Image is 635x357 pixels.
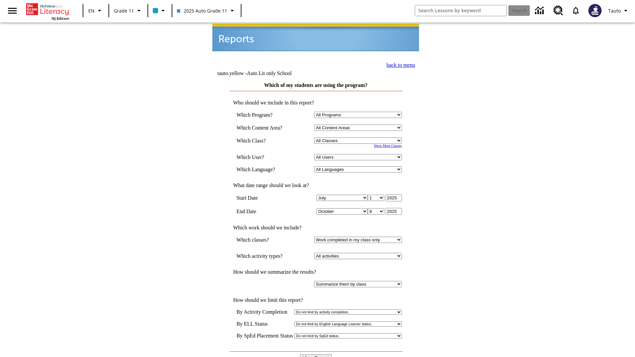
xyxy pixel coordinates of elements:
td: By ELL Status [236,321,293,327]
span: Tauto [608,7,621,14]
button: Class color is light blue. Change class color [150,5,170,17]
td: Which User? [236,154,292,160]
img: header [212,24,419,51]
td: How should we limit this report? [230,297,402,303]
td: Which activity types? [236,253,292,259]
button: Select a new avatar [584,2,606,19]
button: Class: 2025 Auto Grade 11, Select your class [174,5,239,17]
span: Grade 11 [114,7,134,14]
td: By Activity Completion [236,309,293,315]
button: Language: EN, Select a language [85,5,106,17]
button: Open side menu [3,1,22,20]
a: Show More Classes [374,144,402,147]
span: NJ Edition [52,16,69,21]
td: What date range should we look at? [230,182,402,188]
td: Which Class? [236,138,292,144]
td: Which Program? [236,112,292,118]
a: Resource Center, Will open in new tab [549,2,567,20]
button: Profile/Settings [606,5,632,17]
a: Notifications [567,2,584,19]
nobr: Which Content Area? [236,125,282,131]
span: 2025 Auto Grade 11 [177,7,227,14]
td: Which classes? [236,237,292,243]
nobr: Auto Lit only School [247,70,292,76]
td: How should we summarize the results? [230,269,402,275]
div: Home [26,2,69,21]
td: Which Language? [236,166,292,173]
td: End Date [236,208,292,215]
img: Avatar [588,4,602,17]
a: back to menu [387,62,415,68]
a: Which of my students are using the program? [264,82,368,88]
td: Which work should we include? [230,225,402,231]
td: Start Date [236,194,292,201]
button: Grade: Grade 11, Select a grade [111,5,146,17]
td: tauto.yellow - [217,70,339,76]
a: Data Center [531,2,549,20]
span: EN [88,7,95,14]
td: By SpEd Placement Status [236,333,293,339]
input: search field [415,5,506,16]
td: Who should we include in this report? [230,100,402,106]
